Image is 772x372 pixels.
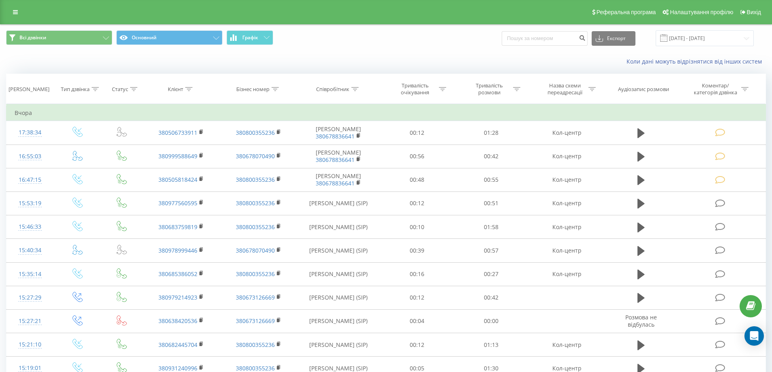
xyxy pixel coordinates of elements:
[15,290,46,306] div: 15:27:29
[15,196,46,211] div: 15:53:19
[543,82,586,96] div: Назва схеми переадресації
[9,86,49,93] div: [PERSON_NAME]
[236,270,275,278] a: 380800355236
[242,35,258,40] span: Графік
[297,168,380,191] td: [PERSON_NAME]
[158,270,197,278] a: 380685386052
[380,262,454,286] td: 00:16
[592,31,635,46] button: Експорт
[528,121,605,145] td: Кол-центр
[297,262,380,286] td: [PERSON_NAME] (SIP)
[19,34,46,41] span: Всі дзвінки
[297,215,380,239] td: [PERSON_NAME] (SIP)
[236,293,275,301] a: 380673126669
[454,145,528,168] td: 00:42
[6,105,766,121] td: Вчора
[158,176,197,183] a: 380505818424
[158,247,197,254] a: 380978999446
[618,86,669,93] div: Аудіозапис розмови
[380,215,454,239] td: 00:10
[380,121,454,145] td: 00:12
[236,199,275,207] a: 380800355236
[297,333,380,357] td: [PERSON_NAME] (SIP)
[15,219,46,235] div: 15:46:33
[454,309,528,333] td: 00:00
[316,156,355,164] a: 380678836641
[744,326,764,346] div: Open Intercom Messenger
[61,86,90,93] div: Тип дзвінка
[158,223,197,231] a: 380683759819
[158,129,197,136] a: 380506733911
[236,129,275,136] a: 380800355236
[15,313,46,329] div: 15:27:21
[670,9,733,15] span: Налаштування профілю
[15,149,46,164] div: 16:55:03
[627,57,766,65] a: Коли дані можуть відрізнятися вiд інших систем
[454,286,528,309] td: 00:42
[15,172,46,188] div: 16:47:15
[15,266,46,282] div: 15:35:14
[236,176,275,183] a: 380800355236
[227,30,273,45] button: Графік
[316,86,349,93] div: Співробітник
[316,132,355,140] a: 380678836641
[454,262,528,286] td: 00:27
[502,31,588,46] input: Пошук за номером
[747,9,761,15] span: Вихід
[380,168,454,191] td: 00:48
[112,86,128,93] div: Статус
[158,364,197,372] a: 380931240996
[380,191,454,215] td: 00:12
[528,191,605,215] td: Кол-центр
[528,215,605,239] td: Кол-центр
[158,199,197,207] a: 380977560595
[528,262,605,286] td: Кол-центр
[15,125,46,140] div: 17:38:34
[528,145,605,168] td: Кол-центр
[692,82,739,96] div: Коментар/категорія дзвінка
[597,9,656,15] span: Реферальна програма
[158,317,197,325] a: 380638420536
[116,30,222,45] button: Основний
[168,86,183,93] div: Клієнт
[380,239,454,262] td: 00:39
[528,168,605,191] td: Кол-центр
[236,247,275,254] a: 380678070490
[297,191,380,215] td: [PERSON_NAME] (SIP)
[468,82,511,96] div: Тривалість розмови
[380,309,454,333] td: 00:04
[380,145,454,168] td: 00:56
[15,242,46,258] div: 15:40:34
[158,152,197,160] a: 380999588649
[380,286,454,309] td: 00:12
[236,341,275,349] a: 380800355236
[236,223,275,231] a: 380800355236
[625,313,657,328] span: Розмова не відбулась
[15,337,46,353] div: 15:21:10
[380,333,454,357] td: 00:12
[236,86,269,93] div: Бізнес номер
[236,317,275,325] a: 380673126669
[6,30,112,45] button: Всі дзвінки
[454,215,528,239] td: 01:58
[297,121,380,145] td: [PERSON_NAME]
[297,239,380,262] td: [PERSON_NAME] (SIP)
[158,341,197,349] a: 380682445704
[316,179,355,187] a: 380678836641
[236,364,275,372] a: 380800355236
[454,333,528,357] td: 01:13
[454,121,528,145] td: 01:28
[158,293,197,301] a: 380979214923
[454,239,528,262] td: 00:57
[297,286,380,309] td: [PERSON_NAME] (SIP)
[393,82,437,96] div: Тривалість очікування
[236,152,275,160] a: 380678070490
[528,239,605,262] td: Кол-центр
[297,145,380,168] td: [PERSON_NAME]
[454,191,528,215] td: 00:51
[454,168,528,191] td: 00:55
[528,333,605,357] td: Кол-центр
[297,309,380,333] td: [PERSON_NAME] (SIP)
